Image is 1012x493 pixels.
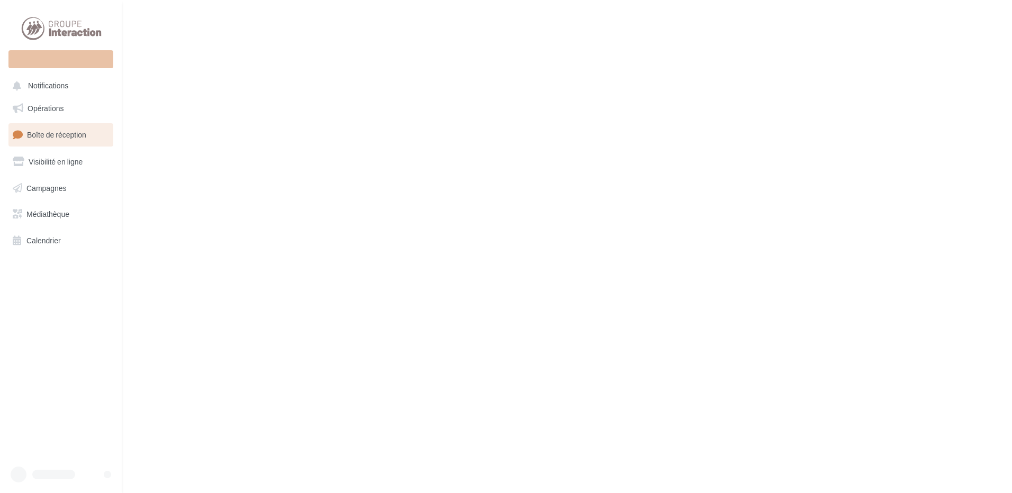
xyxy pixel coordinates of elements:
[6,203,115,225] a: Médiathèque
[28,104,64,113] span: Opérations
[6,123,115,146] a: Boîte de réception
[8,50,113,68] div: Nouvelle campagne
[6,97,115,120] a: Opérations
[26,183,67,192] span: Campagnes
[28,81,68,90] span: Notifications
[6,177,115,199] a: Campagnes
[6,230,115,252] a: Calendrier
[26,209,69,218] span: Médiathèque
[29,157,83,166] span: Visibilité en ligne
[6,151,115,173] a: Visibilité en ligne
[26,236,61,245] span: Calendrier
[27,130,86,139] span: Boîte de réception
